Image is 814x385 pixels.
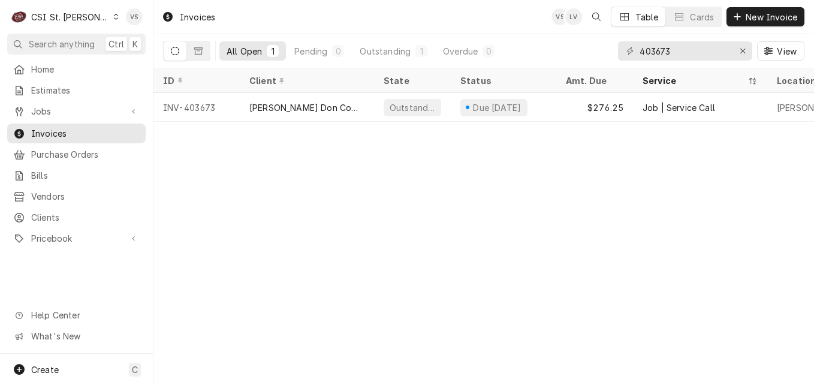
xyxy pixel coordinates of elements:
[460,74,544,87] div: Status
[31,169,140,182] span: Bills
[132,363,138,376] span: C
[733,41,752,61] button: Erase input
[269,45,276,58] div: 1
[472,101,523,114] div: Due [DATE]
[31,127,140,140] span: Invoices
[7,326,146,346] a: Go to What's New
[418,45,425,58] div: 1
[31,232,122,245] span: Pricebook
[126,8,143,25] div: VS
[757,41,804,61] button: View
[551,8,568,25] div: Vicky Stuesse's Avatar
[31,330,138,342] span: What's New
[556,93,633,122] div: $276.25
[31,211,140,224] span: Clients
[743,11,800,23] span: New Invoice
[7,59,146,79] a: Home
[108,38,124,50] span: Ctrl
[163,74,228,87] div: ID
[7,101,146,121] a: Go to Jobs
[485,45,492,58] div: 0
[7,34,146,55] button: Search anythingCtrlK
[126,8,143,25] div: Vicky Stuesse's Avatar
[31,365,59,375] span: Create
[31,84,140,97] span: Estimates
[11,8,28,25] div: CSI St. Louis's Avatar
[443,45,478,58] div: Overdue
[29,38,95,50] span: Search anything
[384,74,441,87] div: State
[31,63,140,76] span: Home
[153,93,240,122] div: INV-403673
[551,8,568,25] div: VS
[635,11,659,23] div: Table
[7,80,146,100] a: Estimates
[565,8,582,25] div: Lisa Vestal's Avatar
[726,7,804,26] button: New Invoice
[7,207,146,227] a: Clients
[640,41,729,61] input: Keyword search
[31,11,109,23] div: CSI St. [PERSON_NAME]
[565,8,582,25] div: LV
[7,305,146,325] a: Go to Help Center
[7,124,146,143] a: Invoices
[388,101,436,114] div: Outstanding
[11,8,28,25] div: C
[249,101,364,114] div: [PERSON_NAME] Don Company
[774,45,799,58] span: View
[132,38,138,50] span: K
[31,105,122,118] span: Jobs
[643,101,715,114] div: Job | Service Call
[566,74,621,87] div: Amt. Due
[249,74,362,87] div: Client
[294,45,327,58] div: Pending
[31,309,138,321] span: Help Center
[643,74,746,87] div: Service
[7,166,146,185] a: Bills
[690,11,714,23] div: Cards
[7,187,146,206] a: Vendors
[360,45,411,58] div: Outstanding
[227,45,262,58] div: All Open
[587,7,606,26] button: Open search
[31,148,140,161] span: Purchase Orders
[31,190,140,203] span: Vendors
[7,145,146,164] a: Purchase Orders
[7,228,146,248] a: Go to Pricebook
[334,45,342,58] div: 0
